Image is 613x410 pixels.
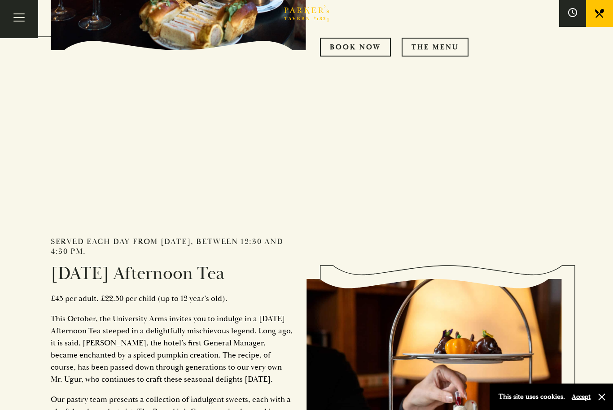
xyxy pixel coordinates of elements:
[51,237,293,256] h2: Served each day from [DATE], between 12:30 and 4:30 pm.
[51,263,293,284] h2: [DATE] Afternoon Tea
[402,38,469,57] a: THE MENU
[597,393,606,401] button: Close and accept
[499,390,565,403] p: This site uses cookies.
[320,38,391,57] a: Book now
[572,393,591,401] button: Accept
[51,313,293,385] p: This October, the University Arms invites you to indulge in a [DATE] Afternoon Tea steeped in a d...
[51,292,293,305] p: £45 per adult. £22.50 per child (up to 12 year’s old).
